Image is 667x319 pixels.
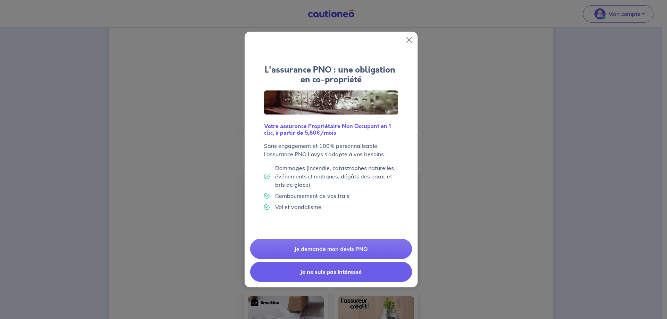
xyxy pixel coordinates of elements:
p: Remboursement de vos frais [275,192,349,200]
img: Logo Lovys [264,90,398,115]
p: Dommages (Incendie, catastrophes naturelles , événements climatiques, dégâts des eaux, et bris de... [275,164,398,189]
button: Je ne suis pas intéressé [250,262,412,282]
h4: L'assurance PNO : une obligation en co-propriété [264,65,398,85]
button: Close [404,34,415,45]
p: Sans engagement et 100% personnalisable, l’assurance PNO Lovys s’adapte à vos besoins : [264,142,398,158]
a: Je demande mon devis PNO [250,239,412,259]
h6: Votre assurance Propriétaire Non Occupant en 1 clic, à partir de 5,80€/mois [264,123,398,136]
p: Vol et vandalisme [275,203,321,211]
